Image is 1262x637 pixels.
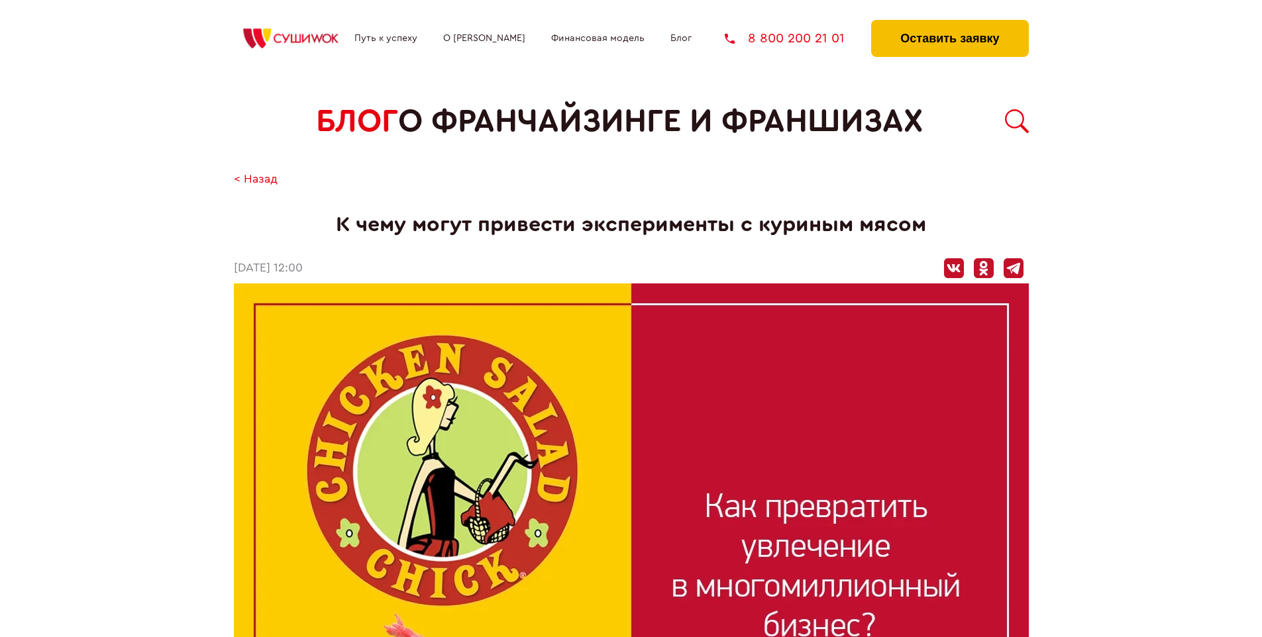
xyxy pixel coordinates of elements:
[670,33,692,44] a: Блог
[234,262,303,275] time: [DATE] 12:00
[354,33,417,44] a: Путь к успеху
[316,103,398,140] span: БЛОГ
[551,33,645,44] a: Финансовая модель
[234,213,1029,237] h1: К чему могут привести эксперименты с куриным мясом
[398,103,923,140] span: о франчайзинге и франшизах
[234,173,278,187] a: < Назад
[748,32,845,45] span: 8 800 200 21 01
[725,32,845,45] a: 8 800 200 21 01
[871,20,1028,57] button: Оставить заявку
[443,33,525,44] a: О [PERSON_NAME]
